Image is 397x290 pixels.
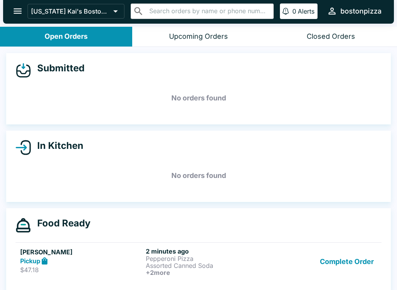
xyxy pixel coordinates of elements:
h4: Submitted [31,62,85,74]
h4: In Kitchen [31,140,83,152]
h6: + 2 more [146,269,268,276]
p: Assorted Canned Soda [146,262,268,269]
button: bostonpizza [324,3,385,19]
p: 0 [292,7,296,15]
h5: No orders found [16,84,381,112]
div: Upcoming Orders [169,32,228,41]
button: open drawer [8,1,28,21]
p: Alerts [298,7,314,15]
h5: No orders found [16,162,381,190]
strong: Pickup [20,257,40,265]
p: Pepperoni Pizza [146,255,268,262]
button: [US_STATE] Kai's Boston Pizza [28,4,124,19]
div: bostonpizza [340,7,381,16]
h6: 2 minutes ago [146,247,268,255]
p: [US_STATE] Kai's Boston Pizza [31,7,110,15]
input: Search orders by name or phone number [147,6,270,17]
h4: Food Ready [31,217,90,229]
a: [PERSON_NAME]Pickup$47.182 minutes agoPepperoni PizzaAssorted Canned Soda+2moreComplete Order [16,242,381,281]
p: $47.18 [20,266,143,274]
div: Open Orders [45,32,88,41]
h5: [PERSON_NAME] [20,247,143,257]
button: Complete Order [317,247,377,276]
div: Closed Orders [307,32,355,41]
